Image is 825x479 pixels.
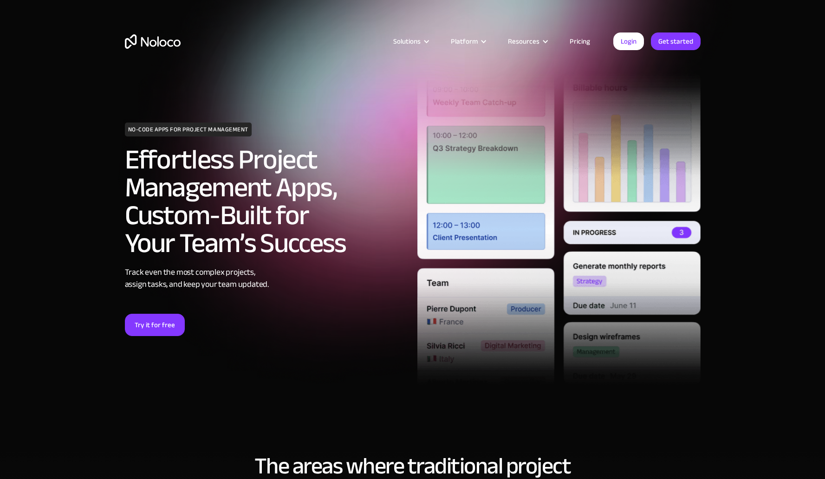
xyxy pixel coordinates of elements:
div: Solutions [382,35,439,47]
a: Login [613,32,644,50]
div: Solutions [393,35,421,47]
h1: NO-CODE APPS FOR PROJECT MANAGEMENT [125,123,252,136]
div: Resources [496,35,558,47]
a: Pricing [558,35,602,47]
div: Resources [508,35,539,47]
div: Platform [439,35,496,47]
h2: Effortless Project Management Apps, Custom-Built for Your Team’s Success [125,146,408,257]
div: Platform [451,35,478,47]
div: Track even the most complex projects, assign tasks, and keep your team updated. [125,266,408,291]
a: Get started [651,32,701,50]
a: home [125,34,181,49]
a: Try it for free [125,314,185,336]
